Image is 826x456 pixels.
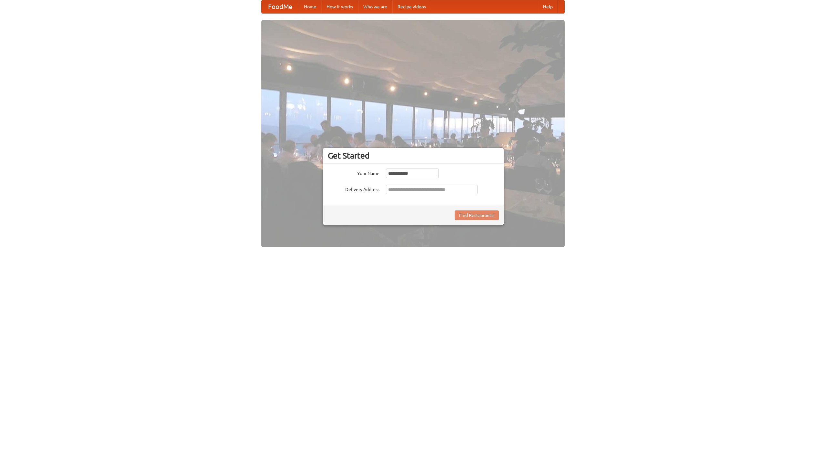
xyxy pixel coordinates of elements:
a: Help [538,0,558,13]
a: Recipe videos [392,0,431,13]
a: Home [299,0,321,13]
label: Delivery Address [328,185,379,193]
button: Find Restaurants! [455,210,499,220]
a: Who we are [358,0,392,13]
h3: Get Started [328,151,499,160]
a: FoodMe [262,0,299,13]
label: Your Name [328,169,379,177]
a: How it works [321,0,358,13]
